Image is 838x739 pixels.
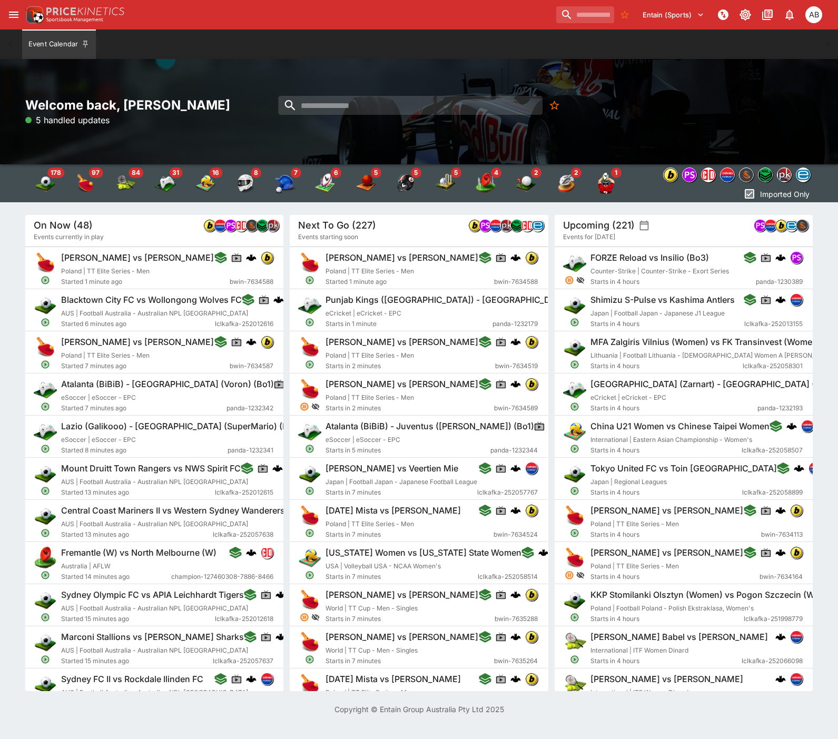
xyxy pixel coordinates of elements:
[46,7,124,15] img: PriceKinetics
[555,173,576,194] div: Cycling
[251,167,261,178] span: 8
[563,630,586,654] img: tennis.png
[246,252,257,263] img: logo-cerberus.svg
[214,220,226,231] img: lclkafka.png
[257,220,268,231] img: nrl.png
[511,337,521,347] img: logo-cerberus.svg
[326,632,478,643] h6: [PERSON_NAME] vs [PERSON_NAME]
[702,168,715,182] img: championdata.png
[760,572,803,582] span: bwin-7634164
[261,252,273,263] img: bwin.png
[777,167,792,182] div: pricekinetics
[25,97,283,113] h2: Welcome back, [PERSON_NAME]
[298,251,321,274] img: table_tennis.png
[326,267,414,275] span: Poland | TT Elite Series - Men
[526,378,538,390] img: bwin.png
[570,318,579,327] svg: Open
[521,220,533,231] img: championdata.png
[526,462,538,474] img: lclkafka.png
[510,219,523,232] div: nrl
[305,275,315,285] svg: Open
[34,336,57,359] img: table_tennis.png
[661,164,813,185] div: Event type filters
[213,529,273,540] span: lclkafka-252057638
[590,674,743,685] h6: [PERSON_NAME] vs [PERSON_NAME]
[775,294,786,305] div: cerberus
[563,420,586,443] img: volleyball.png
[298,673,321,696] img: table_tennis.png
[511,463,521,474] img: logo-cerberus.svg
[395,173,416,194] div: American Football
[298,462,321,485] img: soccer.png
[721,168,734,182] img: lclkafka.png
[34,546,57,569] img: australian_rules.png
[61,463,241,474] h6: Mount Druitt Town Rangers vs NWS Spirit FC
[563,251,586,274] img: esports.png
[791,673,802,685] img: lclkafka.png
[785,219,798,232] div: betradar
[775,505,786,516] img: logo-cerberus.svg
[34,462,57,485] img: soccer.png
[475,173,496,194] div: Australian Rules
[291,167,301,178] span: 7
[590,267,729,275] span: Counter-Strike | Counter-Strike - Exort Series
[235,220,247,231] img: championdata.png
[563,219,635,231] h5: Upcoming (221)
[786,421,797,431] img: logo-cerberus.svg
[563,293,586,317] img: soccer.png
[590,463,777,474] h6: Tokyo United FC vs Toin [GEOGRAPHIC_DATA]
[736,5,755,24] button: Toggle light/dark mode
[780,5,799,24] button: Notifications
[75,173,96,194] img: table_tennis
[34,378,57,401] img: esports.png
[224,219,237,232] div: pandascore
[664,168,677,182] img: bwin.png
[590,252,709,263] h6: FORZE Reload vs Insilio (Bo3)
[526,631,538,643] img: bwin.png
[75,173,96,194] div: Table Tennis
[555,173,576,194] img: cycling
[46,17,103,22] img: Sportsbook Management
[22,29,96,59] button: Event Calendar
[34,504,57,527] img: soccer.png
[616,6,633,23] button: No Bookmarks
[758,5,777,24] button: Documentation
[495,277,538,287] span: bwin-7634588
[61,632,244,643] h6: Marconi Stallions vs [PERSON_NAME] Sharks
[754,220,766,231] img: pandascore.png
[204,220,215,231] img: bwin.png
[273,294,284,305] div: cerberus
[590,294,735,306] h6: Shimizu S-Pulse vs Kashima Antlers
[531,219,544,232] div: betradar
[590,505,743,516] h6: [PERSON_NAME] vs [PERSON_NAME]
[326,277,494,287] span: Started 1 minute ago
[756,277,803,287] span: panda-1230389
[590,337,821,348] h6: MFA Zalgiris Vilnius (Women) vs FK Transinvest (Women)
[469,220,480,231] img: bwin.png
[246,252,257,263] div: cerberus
[590,277,756,287] span: Starts in 4 hours
[493,319,538,329] span: panda-1232179
[526,589,538,600] img: bwin.png
[757,403,803,413] span: panda-1232193
[478,487,538,498] span: lclkafka-252057767
[743,361,803,371] span: lclkafka-252058301
[41,318,50,327] svg: Open
[786,220,797,231] img: betradar.png
[35,173,56,194] img: soccer
[230,277,273,287] span: bwin-7634588
[315,173,336,194] div: Rugby League
[35,173,56,194] div: Soccer
[764,219,777,232] div: lclkafka
[791,505,802,516] img: bwin.png
[213,656,273,666] span: lclkafka-252057637
[720,167,735,182] div: lclkafka
[326,421,534,432] h6: Atalanta (BiBiB) - Juventus ([PERSON_NAME]) (Bo1)
[275,173,296,194] div: Baseball
[775,674,786,684] img: logo-cerberus.svg
[489,219,502,232] div: lclkafka
[775,547,786,558] img: logo-cerberus.svg
[298,630,321,654] img: table_tennis.png
[61,589,244,600] h6: Sydney Olympic FC vs APIA Leichhardt Tigers
[538,547,549,558] img: logo-cerberus.svg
